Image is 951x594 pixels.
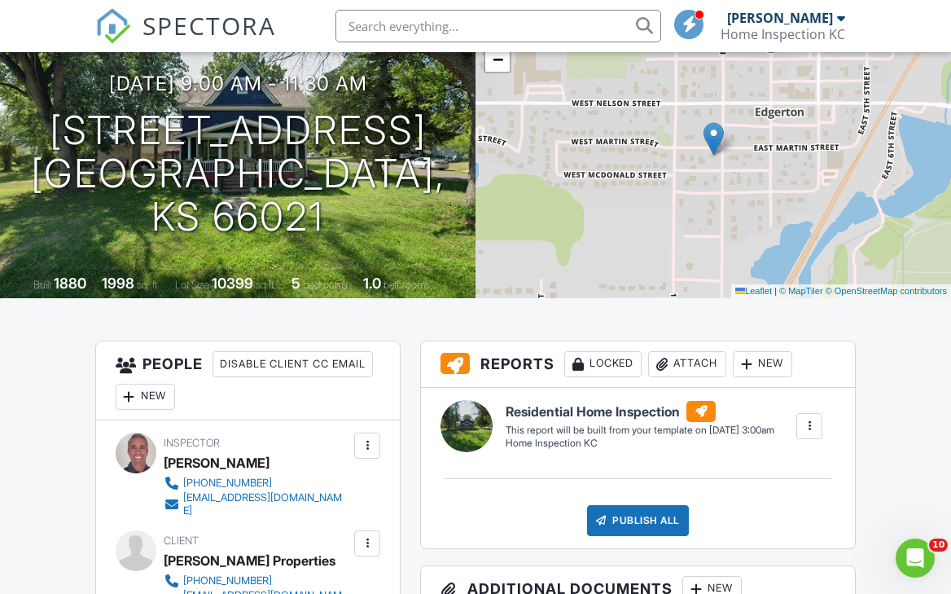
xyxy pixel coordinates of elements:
a: © OpenStreetMap contributors [826,286,947,296]
a: [PHONE_NUMBER] [164,475,350,491]
span: | [774,286,777,296]
div: Publish All [587,505,689,536]
div: 1.0 [363,275,381,292]
div: 10399 [212,275,253,292]
h3: [DATE] 9:00 am - 11:30 am [109,73,367,95]
a: [EMAIL_ADDRESS][DOMAIN_NAME] [164,491,350,517]
span: − [493,49,503,69]
h3: Reports [421,341,855,388]
div: This report will be built from your template on [DATE] 3:00am [506,424,774,437]
a: © MapTiler [779,286,823,296]
h6: Residential Home Inspection [506,401,774,422]
img: The Best Home Inspection Software - Spectora [95,8,131,44]
div: [PERSON_NAME] [727,10,833,26]
span: SPECTORA [142,8,276,42]
div: 5 [291,275,300,292]
a: Leaflet [735,286,772,296]
div: [EMAIL_ADDRESS][DOMAIN_NAME] [183,491,350,517]
span: Built [33,279,51,291]
img: Marker [703,122,724,156]
span: Inspector [164,437,220,449]
span: 10 [929,539,948,552]
a: Zoom out [485,47,510,72]
h1: [STREET_ADDRESS] [GEOGRAPHIC_DATA], KS 66021 [26,109,449,238]
div: 1880 [54,275,86,292]
span: Client [164,535,199,547]
span: sq.ft. [256,279,276,291]
div: New [116,384,175,410]
input: Search everything... [335,10,661,42]
div: 1998 [102,275,134,292]
div: [PHONE_NUMBER] [183,477,272,490]
a: SPECTORA [95,22,276,56]
a: [PHONE_NUMBER] [164,573,350,589]
span: Lot Size [175,279,209,291]
span: bathrooms [383,279,430,291]
div: Home Inspection KC [506,437,774,451]
div: Attach [648,351,726,377]
div: Locked [564,351,642,377]
span: bedrooms [303,279,348,291]
div: [PERSON_NAME] [164,451,270,475]
div: [PERSON_NAME] Properties [164,548,335,573]
span: sq. ft. [137,279,160,291]
iframe: Intercom live chat [896,539,935,578]
div: Disable Client CC Email [213,351,373,377]
div: Home Inspection KC [721,26,845,42]
div: New [733,351,792,377]
div: [PHONE_NUMBER] [183,574,272,587]
h3: People [96,341,400,420]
